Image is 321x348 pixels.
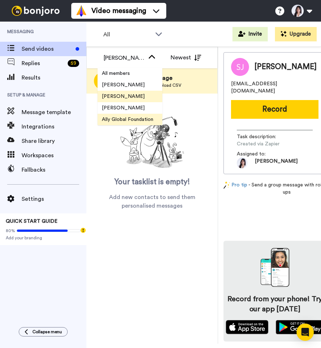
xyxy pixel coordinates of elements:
[22,73,86,82] span: Results
[19,327,68,336] button: Collapse menu
[231,80,318,95] span: [EMAIL_ADDRESS][DOMAIN_NAME]
[97,193,207,210] span: Add new contacts to send them personalised messages
[104,54,145,62] div: [PERSON_NAME]
[32,329,62,335] span: Collapse menu
[98,104,149,112] span: [PERSON_NAME]
[223,181,247,196] a: Pro tip
[80,227,86,234] div: Tooltip anchor
[6,219,58,224] span: QUICK START GUIDE
[22,195,86,203] span: Settings
[165,50,207,65] button: Newest
[255,158,298,168] span: [PERSON_NAME]
[68,60,79,67] div: 59
[22,108,86,117] span: Message template
[232,27,268,41] button: Invite
[98,81,149,89] span: [PERSON_NAME]
[116,114,188,171] img: ready-set-action.png
[297,324,314,341] div: Open Intercom Messenger
[226,320,268,334] img: appstore
[261,248,289,287] img: download
[22,151,86,160] span: Workspaces
[103,30,152,39] span: All
[22,45,73,53] span: Send videos
[98,93,149,100] span: [PERSON_NAME]
[76,5,87,17] img: vm-color.svg
[231,100,318,119] button: Record
[9,6,63,16] img: bj-logo-header-white.svg
[22,166,86,174] span: Fallbacks
[275,27,317,41] button: Upgrade
[237,133,287,140] span: Task description :
[22,59,65,68] span: Replies
[231,58,249,76] img: Image of STEWART JONES
[237,150,287,158] span: Assigned to:
[114,177,190,187] span: Your tasklist is empty!
[237,158,248,168] img: aef2a152-c547-44c8-8db8-949bb2fc4bf6-1698705931.jpg
[237,140,305,148] span: Created via Zapier
[98,116,158,123] span: Ally Global Foundation
[6,228,15,234] span: 80%
[223,181,230,189] img: magic-wand.svg
[22,137,86,145] span: Share library
[91,6,146,16] span: Video messaging
[22,122,86,131] span: Integrations
[254,62,317,72] span: [PERSON_NAME]
[98,70,134,77] span: All members
[6,235,81,241] span: Add your branding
